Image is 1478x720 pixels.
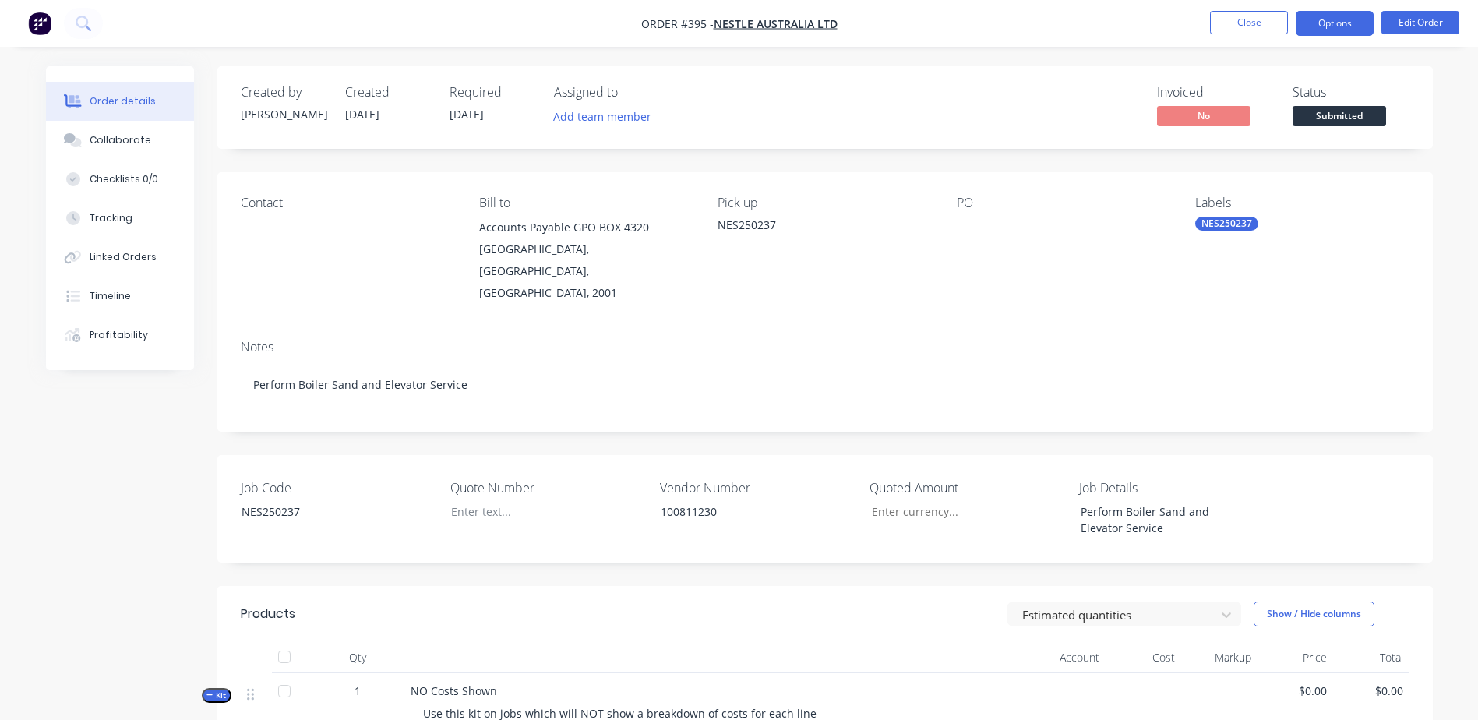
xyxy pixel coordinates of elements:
[479,238,693,304] div: [GEOGRAPHIC_DATA], [GEOGRAPHIC_DATA], [GEOGRAPHIC_DATA], 2001
[355,683,361,699] span: 1
[46,121,194,160] button: Collaborate
[648,500,843,523] div: 100811230
[241,361,1409,408] div: Perform Boiler Sand and Elevator Service
[545,106,659,127] button: Add team member
[46,82,194,121] button: Order details
[1195,196,1409,210] div: Labels
[479,196,693,210] div: Bill to
[641,16,714,31] span: Order #395 -
[89,289,130,303] div: Timeline
[89,172,157,186] div: Checklists 0/0
[311,642,404,673] div: Qty
[1381,11,1459,34] button: Edit Order
[1333,642,1409,673] div: Total
[1106,642,1182,673] div: Cost
[554,85,710,100] div: Assigned to
[870,478,1064,497] label: Quoted Amount
[1254,602,1374,626] button: Show / Hide columns
[718,196,931,210] div: Pick up
[89,94,155,108] div: Order details
[554,106,660,127] button: Add team member
[202,688,231,703] button: Kit
[241,85,326,100] div: Created by
[957,196,1170,210] div: PO
[1181,642,1258,673] div: Markup
[241,196,454,210] div: Contact
[46,199,194,238] button: Tracking
[46,316,194,355] button: Profitability
[950,642,1106,673] div: Account
[89,328,147,342] div: Profitability
[1296,11,1374,36] button: Options
[1264,683,1328,699] span: $0.00
[411,683,497,698] span: NO Costs Shown
[89,250,156,264] div: Linked Orders
[89,211,132,225] div: Tracking
[479,217,693,304] div: Accounts Payable GPO BOX 4320[GEOGRAPHIC_DATA], [GEOGRAPHIC_DATA], [GEOGRAPHIC_DATA], 2001
[345,85,431,100] div: Created
[89,133,150,147] div: Collaborate
[28,12,51,35] img: Factory
[46,160,194,199] button: Checklists 0/0
[1293,106,1386,129] button: Submitted
[1079,478,1274,497] label: Job Details
[450,85,535,100] div: Required
[660,478,855,497] label: Vendor Number
[46,277,194,316] button: Timeline
[479,217,693,238] div: Accounts Payable GPO BOX 4320
[345,107,379,122] span: [DATE]
[1195,217,1258,231] div: NES250237
[859,500,1064,524] input: Enter currency...
[1210,11,1288,34] button: Close
[450,107,484,122] span: [DATE]
[1293,85,1409,100] div: Status
[718,217,931,233] div: NES250237
[46,238,194,277] button: Linked Orders
[1157,85,1274,100] div: Invoiced
[450,478,645,497] label: Quote Number
[241,478,436,497] label: Job Code
[1258,642,1334,673] div: Price
[1157,106,1250,125] span: No
[1293,106,1386,125] span: Submitted
[206,690,227,701] span: Kit
[1339,683,1403,699] span: $0.00
[241,605,295,623] div: Products
[229,500,424,523] div: NES250237
[1068,500,1263,539] div: Perform Boiler Sand and Elevator Service
[714,16,838,31] a: Nestle Australia Ltd
[241,106,326,122] div: [PERSON_NAME]
[241,340,1409,355] div: Notes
